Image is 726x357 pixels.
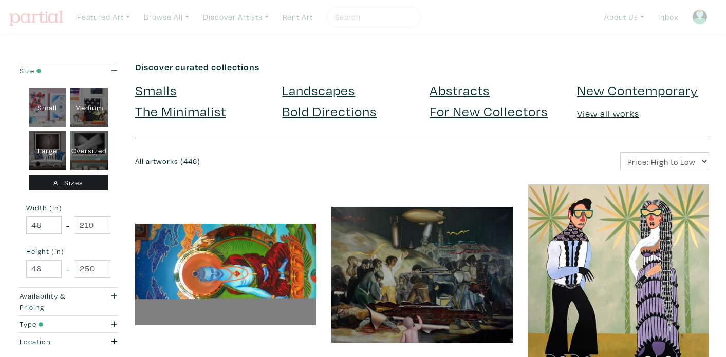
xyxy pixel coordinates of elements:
button: Availability & Pricing [17,288,120,315]
div: Oversized [70,131,108,170]
img: avatar.png [692,9,708,25]
button: Location [17,333,120,350]
div: Size [20,65,89,76]
small: Width (in) [26,204,110,211]
a: Abstracts [430,81,490,99]
a: Bold Directions [282,102,377,120]
a: Rent Art [278,7,318,28]
div: Location [20,336,89,347]
button: Size [17,62,120,79]
button: Type [17,316,120,333]
a: Smalls [135,81,177,99]
a: Landscapes [282,81,355,99]
a: View all works [577,108,639,120]
input: Search [334,11,411,24]
div: All Sizes [29,175,108,191]
div: Availability & Pricing [20,290,89,312]
small: Height (in) [26,248,110,255]
div: Small [29,88,66,127]
a: New Contemporary [577,81,698,99]
a: Browse All [139,7,194,28]
div: Large [29,131,66,170]
span: - [66,219,70,232]
a: Featured Art [72,7,135,28]
a: The Minimalist [135,102,226,120]
h6: All artworks (446) [135,157,415,166]
h6: Discover curated collections [135,62,710,73]
a: For New Collectors [430,102,548,120]
a: About Us [600,7,649,28]
span: - [66,262,70,276]
a: Discover Artists [198,7,273,28]
div: Medium [70,88,108,127]
div: Type [20,319,89,330]
a: Inbox [654,7,683,28]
